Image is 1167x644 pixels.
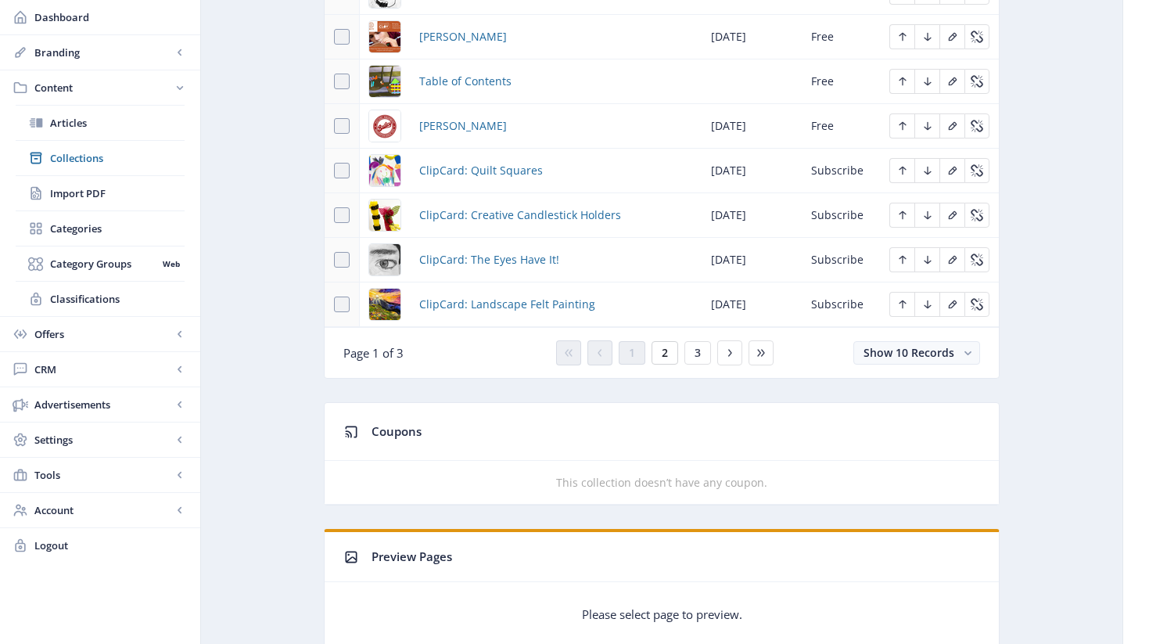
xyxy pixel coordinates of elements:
[34,9,188,25] span: Dashboard
[964,162,989,177] a: Edit page
[419,117,507,135] a: [PERSON_NAME]
[50,221,185,236] span: Categories
[34,45,172,60] span: Branding
[324,402,1000,505] app-collection-view: Coupons
[369,110,400,142] img: 4952fd04-a544-41f5-b554-a84e0f923c78.png
[50,150,185,166] span: Collections
[853,341,980,365] button: Show 10 Records
[964,28,989,43] a: Edit page
[50,256,157,272] span: Category Groups
[419,161,543,180] a: ClipCard: Quilt Squares
[802,104,880,149] td: Free
[34,397,172,412] span: Advertisements
[16,246,185,281] a: Category GroupsWeb
[325,473,999,492] div: This collection doesn’t have any coupon.
[939,296,964,311] a: Edit page
[419,250,559,269] a: ClipCard: The Eyes Have It!
[802,193,880,238] td: Subscribe
[889,296,914,311] a: Edit page
[34,538,188,553] span: Logout
[419,206,621,225] a: ClipCard: Creative Candlestick Holders
[889,207,914,221] a: Edit page
[419,72,512,91] a: Table of Contents
[50,291,185,307] span: Classifications
[695,347,701,359] span: 3
[939,73,964,88] a: Edit page
[702,15,802,59] td: [DATE]
[372,545,980,569] div: Preview Pages
[16,106,185,140] a: Articles
[802,282,880,327] td: Subscribe
[964,73,989,88] a: Edit page
[369,66,400,97] img: c8549ab1-beec-466e-af72-c9cab330311f.png
[914,162,939,177] a: Edit page
[419,27,507,46] a: [PERSON_NAME]
[369,21,400,52] img: 287b6423-90d7-45a5-ba67-951ce8abd925.png
[16,211,185,246] a: Categories
[889,162,914,177] a: Edit page
[802,149,880,193] td: Subscribe
[343,345,404,361] span: Page 1 of 3
[889,28,914,43] a: Edit page
[369,289,400,320] img: 5cbfe494-0ca8-4b06-b283-0349ecaeea02.png
[914,117,939,132] a: Edit page
[964,207,989,221] a: Edit page
[889,73,914,88] a: Edit page
[369,244,400,275] img: 5fa7e77f-eb2a-44b0-ad12-9ee8686f5098.png
[702,149,802,193] td: [DATE]
[802,15,880,59] td: Free
[914,28,939,43] a: Edit page
[864,345,954,360] span: Show 10 Records
[802,59,880,104] td: Free
[16,141,185,175] a: Collections
[939,251,964,266] a: Edit page
[702,193,802,238] td: [DATE]
[802,238,880,282] td: Subscribe
[369,155,400,186] img: d301b66a-c6d1-4b8a-bb3a-d949efa2711e.png
[914,296,939,311] a: Edit page
[16,282,185,316] a: Classifications
[419,295,595,314] a: ClipCard: Landscape Felt Painting
[964,117,989,132] a: Edit page
[50,185,185,201] span: Import PDF
[702,282,802,327] td: [DATE]
[372,423,422,439] span: Coupons
[964,251,989,266] a: Edit page
[914,207,939,221] a: Edit page
[369,200,400,231] img: b3e551fd-53e0-4302-840a-26f703a9c938.png
[34,362,172,377] span: CRM
[629,347,635,359] span: 1
[939,162,964,177] a: Edit page
[34,502,172,518] span: Account
[619,341,645,365] button: 1
[939,117,964,132] a: Edit page
[50,115,185,131] span: Articles
[662,347,668,359] span: 2
[34,80,172,95] span: Content
[939,28,964,43] a: Edit page
[964,296,989,311] a: Edit page
[157,256,185,272] nb-badge: Web
[914,73,939,88] a: Edit page
[702,238,802,282] td: [DATE]
[889,251,914,266] a: Edit page
[914,251,939,266] a: Edit page
[34,467,172,483] span: Tools
[684,341,711,365] button: 3
[16,176,185,210] a: Import PDF
[34,432,172,448] span: Settings
[652,341,678,365] button: 2
[702,104,802,149] td: [DATE]
[939,207,964,221] a: Edit page
[889,117,914,132] a: Edit page
[34,326,172,342] span: Offers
